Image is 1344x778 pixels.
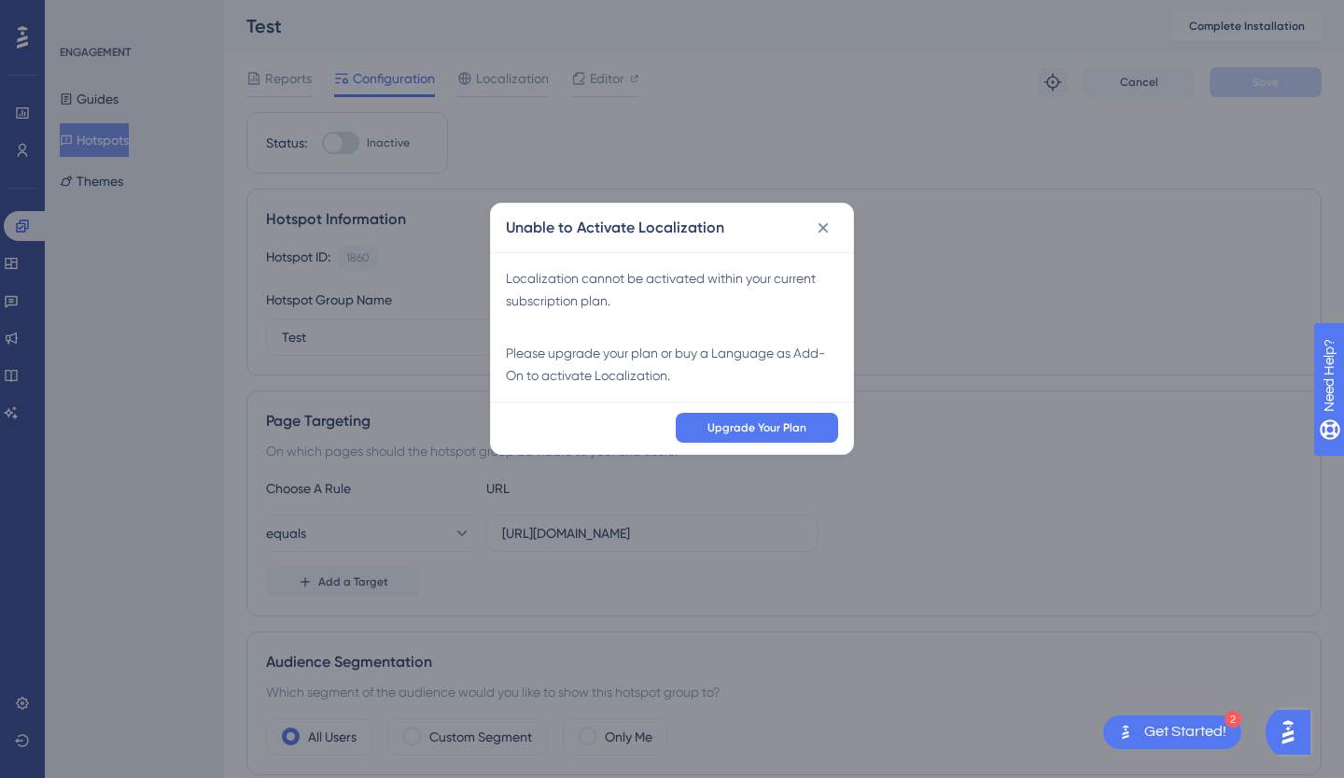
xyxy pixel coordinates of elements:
[1225,711,1241,728] div: 2
[506,217,724,239] h2: Unable to Activate Localization
[506,267,838,312] div: Localization cannot be activated within your current subscription plan.
[506,342,838,387] div: Please upgrade your plan or buy a Language as Add-On to activate Localization.
[707,420,806,435] span: Upgrade Your Plan
[1144,722,1226,743] div: Get Started!
[1103,715,1241,749] div: Open Get Started! checklist, remaining modules: 2
[1266,704,1322,760] iframe: UserGuiding AI Assistant Launcher
[44,5,117,27] span: Need Help?
[1114,721,1137,743] img: launcher-image-alternative-text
